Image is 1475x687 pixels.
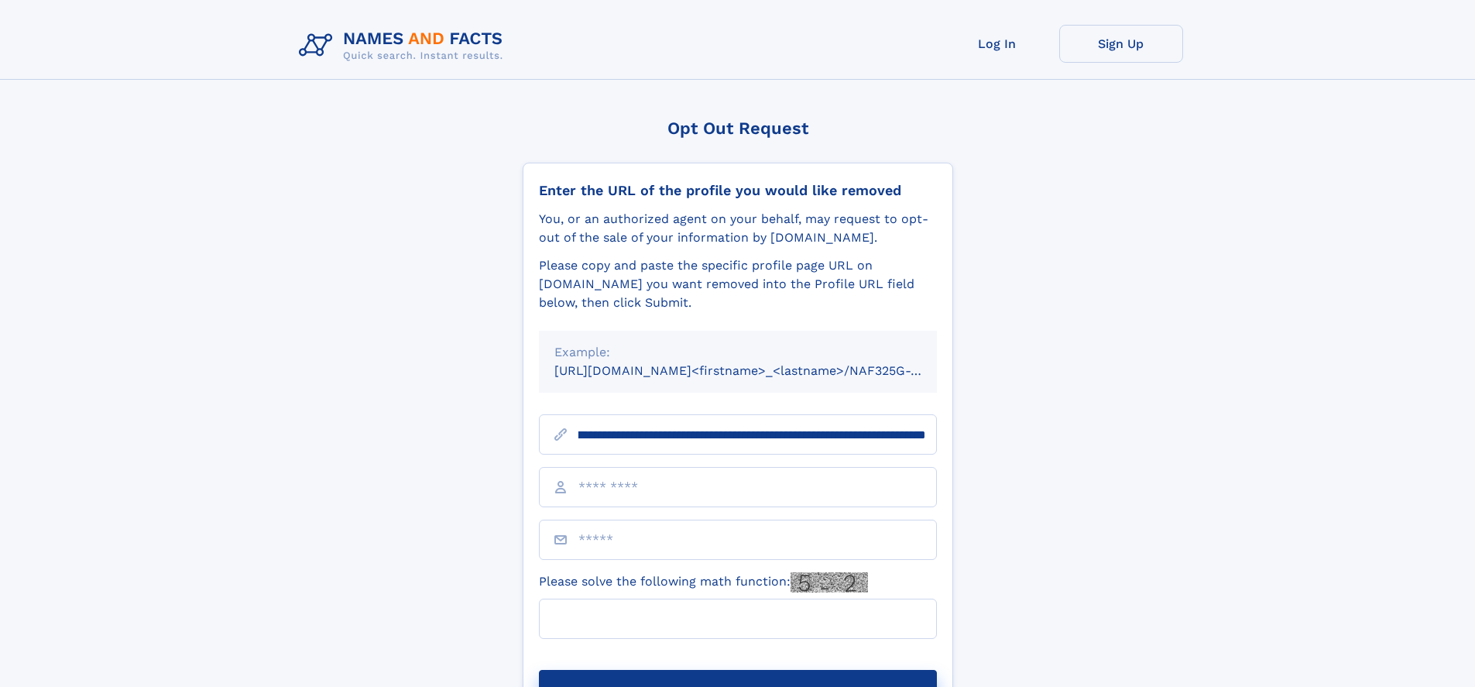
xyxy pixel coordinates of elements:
[1059,25,1183,63] a: Sign Up
[539,182,937,199] div: Enter the URL of the profile you would like removed
[539,572,868,593] label: Please solve the following math function:
[554,343,921,362] div: Example:
[554,363,966,378] small: [URL][DOMAIN_NAME]<firstname>_<lastname>/NAF325G-xxxxxxxx
[935,25,1059,63] a: Log In
[523,119,953,138] div: Opt Out Request
[293,25,516,67] img: Logo Names and Facts
[539,210,937,247] div: You, or an authorized agent on your behalf, may request to opt-out of the sale of your informatio...
[539,256,937,312] div: Please copy and paste the specific profile page URL on [DOMAIN_NAME] you want removed into the Pr...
